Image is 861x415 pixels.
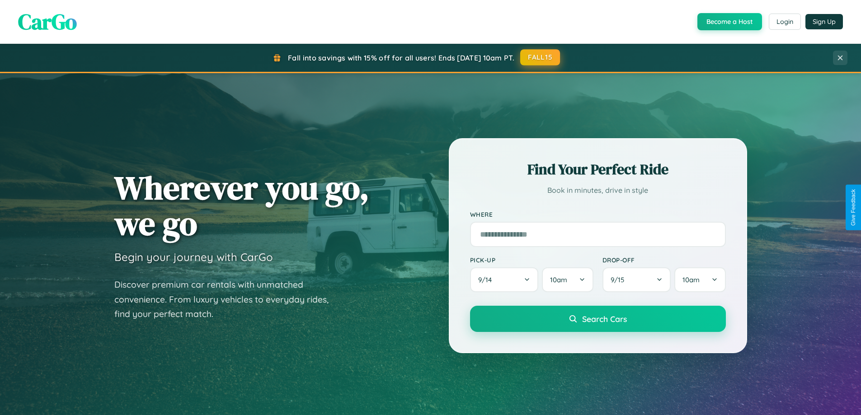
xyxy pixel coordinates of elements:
span: 9 / 15 [611,275,629,284]
h3: Begin your journey with CarGo [114,250,273,264]
button: 10am [674,267,725,292]
button: Login [769,14,801,30]
p: Discover premium car rentals with unmatched convenience. From luxury vehicles to everyday rides, ... [114,277,340,322]
label: Where [470,210,726,218]
label: Pick-up [470,256,593,264]
button: FALL15 [520,49,560,65]
button: Search Cars [470,306,726,332]
span: 10am [550,275,567,284]
label: Drop-off [602,256,726,264]
button: 9/15 [602,267,671,292]
span: 10am [682,275,700,284]
h1: Wherever you go, we go [114,170,369,241]
button: Sign Up [805,14,843,29]
span: Search Cars [582,314,627,324]
button: 10am [542,267,593,292]
button: Become a Host [697,13,762,30]
span: Fall into savings with 15% off for all users! Ends [DATE] 10am PT. [288,53,514,62]
p: Book in minutes, drive in style [470,184,726,197]
button: 9/14 [470,267,539,292]
h2: Find Your Perfect Ride [470,159,726,179]
div: Give Feedback [850,189,856,226]
span: CarGo [18,7,77,37]
span: 9 / 14 [478,275,496,284]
